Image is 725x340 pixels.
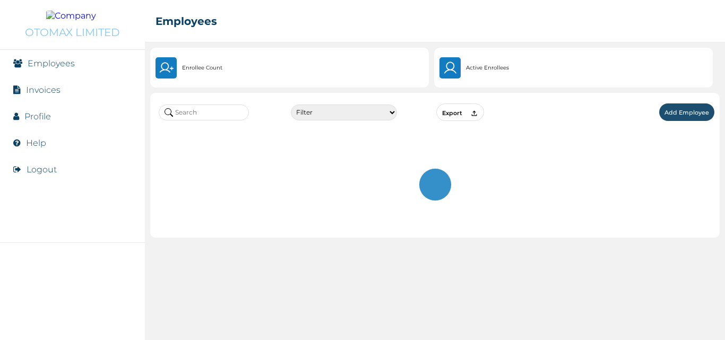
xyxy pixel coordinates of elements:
[159,104,249,120] input: Search
[24,111,51,121] a: Profile
[466,64,509,72] p: Active Enrollees
[159,60,174,75] img: UserPlus.219544f25cf47e120833d8d8fc4c9831.svg
[46,11,99,21] img: Company
[26,85,61,95] a: Invoices
[182,64,222,72] p: Enrollee Count
[28,58,75,68] a: Employees
[26,138,46,148] a: Help
[11,313,134,329] img: RelianceHMO's Logo
[443,60,458,75] img: User.4b94733241a7e19f64acd675af8f0752.svg
[27,164,57,175] button: Logout
[156,15,217,28] h2: Employees
[436,103,484,121] button: Export
[25,26,120,39] p: OTOMAX LIMITED
[659,103,714,121] button: Add Employee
